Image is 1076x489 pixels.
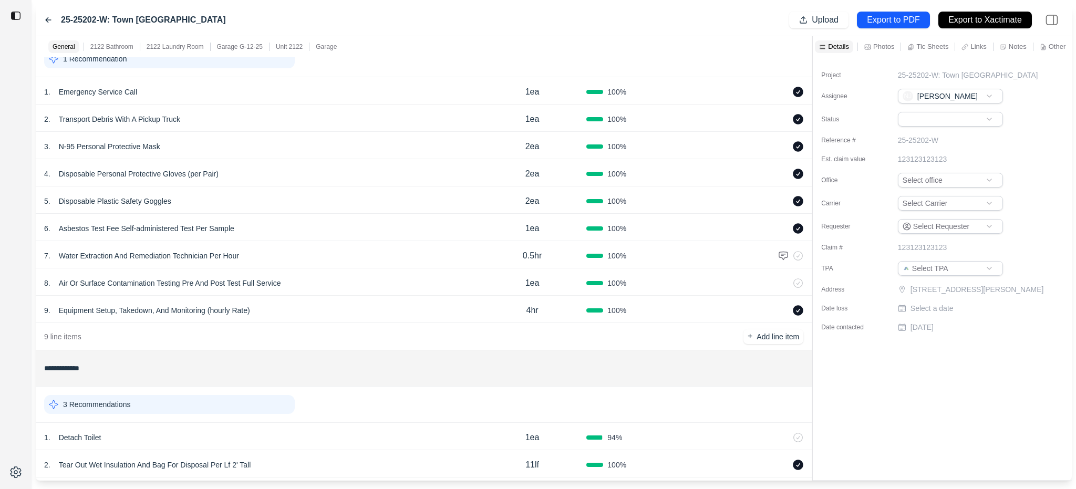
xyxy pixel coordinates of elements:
[90,43,133,51] p: 2122 Bathroom
[898,135,938,145] p: 25-25202-W
[821,92,874,100] label: Assignee
[44,114,50,124] p: 2 .
[757,331,799,342] p: Add line item
[821,323,874,331] label: Date contacted
[812,14,839,26] p: Upload
[276,43,303,51] p: Unit 2122
[44,169,50,179] p: 4 .
[525,222,540,235] p: 1ea
[525,86,540,98] p: 1ea
[44,331,81,342] p: 9 line items
[525,277,540,289] p: 1ea
[525,113,540,126] p: 1ea
[55,194,175,209] p: Disposable Plastic Safety Goggles
[525,459,539,471] p: 11lf
[44,305,50,316] p: 9 .
[607,278,626,288] span: 100 %
[316,43,337,51] p: Garage
[55,85,141,99] p: Emergency Service Call
[525,195,540,207] p: 2ea
[748,330,752,342] p: +
[55,430,106,445] p: Detach Toilet
[607,141,626,152] span: 100 %
[898,154,947,164] p: 123123123123
[821,285,874,294] label: Address
[821,243,874,252] label: Claim #
[821,136,874,144] label: Reference #
[821,115,874,123] label: Status
[217,43,263,51] p: Garage G-12-25
[526,304,539,317] p: 4hr
[523,249,542,262] p: 0.5hr
[55,303,254,318] p: Equipment Setup, Takedown, And Monitoring (hourly Rate)
[821,304,874,313] label: Date loss
[11,11,21,21] img: toggle sidebar
[873,42,894,51] p: Photos
[55,139,164,154] p: N-95 Personal Protective Mask
[916,42,948,51] p: Tic Sheets
[44,196,50,206] p: 5 .
[821,199,874,207] label: Carrier
[44,460,50,470] p: 2 .
[938,12,1032,28] button: Export to Xactimate
[44,141,50,152] p: 3 .
[55,276,285,290] p: Air Or Surface Contamination Testing Pre And Post Test Full Service
[898,70,1038,80] p: 25-25202-W: Town [GEOGRAPHIC_DATA]
[525,431,540,444] p: 1ea
[55,248,243,263] p: Water Extraction And Remediation Technician Per Hour
[911,284,1044,295] p: [STREET_ADDRESS][PERSON_NAME]
[743,329,803,344] button: +Add line item
[948,14,1022,26] p: Export to Xactimate
[44,251,50,261] p: 7 .
[898,242,947,253] p: 123123123123
[525,168,540,180] p: 2ea
[607,223,626,234] span: 100 %
[607,87,626,97] span: 100 %
[607,432,622,443] span: 94 %
[147,43,204,51] p: 2122 Laundry Room
[821,176,874,184] label: Office
[55,167,223,181] p: Disposable Personal Protective Gloves (per Pair)
[867,14,919,26] p: Export to PDF
[44,87,50,97] p: 1 .
[970,42,986,51] p: Links
[55,112,184,127] p: Transport Debris With A Pickup Truck
[821,222,874,231] label: Requester
[857,12,930,28] button: Export to PDF
[1049,42,1066,51] p: Other
[44,278,50,288] p: 8 .
[1009,42,1027,51] p: Notes
[828,42,849,51] p: Details
[789,12,849,28] button: Upload
[44,223,50,234] p: 6 .
[1040,8,1063,32] img: right-panel.svg
[607,251,626,261] span: 100 %
[63,54,127,64] p: 1 Recommendation
[821,71,874,79] label: Project
[607,169,626,179] span: 100 %
[525,140,540,153] p: 2ea
[607,114,626,124] span: 100 %
[911,322,934,332] p: [DATE]
[63,399,130,410] p: 3 Recommendations
[61,14,226,26] label: 25-25202-W: Town [GEOGRAPHIC_DATA]
[778,251,789,261] img: comment
[53,43,75,51] p: General
[55,221,239,236] p: Asbestos Test Fee Self-administered Test Per Sample
[911,303,954,314] p: Select a date
[607,196,626,206] span: 100 %
[607,305,626,316] span: 100 %
[821,155,874,163] label: Est. claim value
[44,432,50,443] p: 1 .
[607,460,626,470] span: 100 %
[821,264,874,273] label: TPA
[55,457,255,472] p: Tear Out Wet Insulation And Bag For Disposal Per Lf 2' Tall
